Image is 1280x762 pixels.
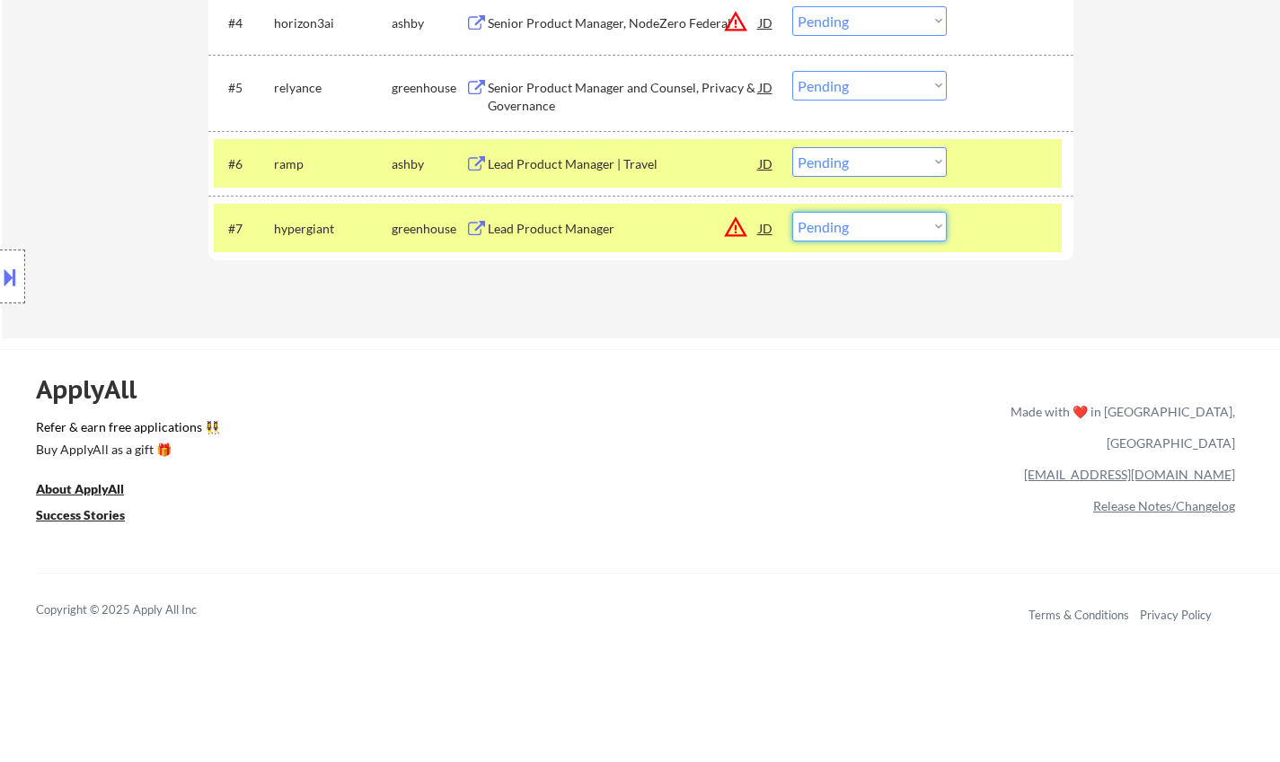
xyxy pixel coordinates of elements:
a: Refer & earn free applications 👯‍♀️ [36,421,635,440]
div: Senior Product Manager, NodeZero Federal [488,14,759,32]
div: ashby [392,155,465,173]
div: JD [757,147,775,180]
a: Release Notes/Changelog [1093,498,1235,513]
div: greenhouse [392,220,465,238]
div: Senior Product Manager and Counsel, Privacy & Governance [488,79,759,114]
a: Buy ApplyAll as a gift 🎁 [36,440,216,462]
div: ramp [274,155,392,173]
div: greenhouse [392,79,465,97]
u: About ApplyAll [36,481,124,496]
div: JD [757,212,775,244]
a: About ApplyAll [36,479,149,502]
div: ashby [392,14,465,32]
div: Lead Product Manager [488,220,759,238]
div: Buy ApplyAll as a gift 🎁 [36,443,216,456]
a: [EMAIL_ADDRESS][DOMAIN_NAME] [1024,467,1235,482]
div: Made with ❤️ in [GEOGRAPHIC_DATA], [GEOGRAPHIC_DATA] [1003,396,1235,459]
button: warning_amber [723,215,748,240]
u: Success Stories [36,507,125,522]
a: Privacy Policy [1140,608,1212,622]
div: JD [757,6,775,39]
a: Terms & Conditions [1028,608,1129,622]
div: relyance [274,79,392,97]
button: warning_amber [723,9,748,34]
div: #5 [228,79,260,97]
div: Copyright © 2025 Apply All Inc [36,601,243,619]
a: Success Stories [36,505,149,528]
div: JD [757,71,775,103]
div: Lead Product Manager | Travel [488,155,759,173]
div: #4 [228,14,260,32]
div: hypergiant [274,220,392,238]
div: horizon3ai [274,14,392,32]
